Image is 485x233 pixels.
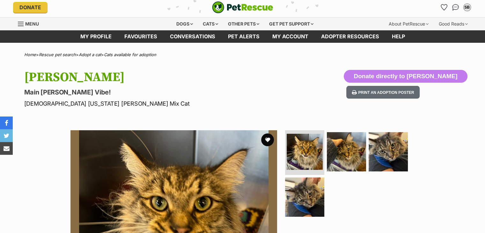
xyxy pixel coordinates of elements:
a: My account [266,30,315,43]
div: Good Reads [434,18,472,30]
a: My profile [74,30,118,43]
a: PetRescue [212,1,273,13]
a: conversations [164,30,222,43]
button: My account [462,2,472,12]
div: Other pets [224,18,264,30]
a: Menu [18,18,43,29]
img: Photo of Rodney [327,132,366,171]
p: Main [PERSON_NAME] Vibe! [24,88,294,97]
a: Favourites [439,2,449,12]
img: Photo of Rodney [369,132,408,171]
a: Rescue pet search [39,52,76,57]
button: favourite [261,133,274,146]
button: Print an adoption poster [346,86,420,99]
a: Help [386,30,411,43]
a: Adopter resources [315,30,386,43]
div: Get pet support [265,18,318,30]
a: Home [24,52,36,57]
ul: Account quick links [439,2,472,12]
img: chat-41dd97257d64d25036548639549fe6c8038ab92f7586957e7f3b1b290dea8141.svg [452,4,459,11]
img: logo-cat-932fe2b9b8326f06289b0f2fb663e598f794de774fb13d1741a6617ecf9a85b4.svg [212,1,273,13]
a: Conversations [451,2,461,12]
a: Donate [13,2,48,13]
div: Cats [198,18,223,30]
div: About PetRescue [384,18,433,30]
span: Menu [25,21,39,26]
a: Adopt a cat [79,52,101,57]
a: Cats available for adoption [104,52,156,57]
img: Photo of Rodney [285,177,324,217]
button: Donate directly to [PERSON_NAME] [344,70,467,83]
p: [DEMOGRAPHIC_DATA] [US_STATE] [PERSON_NAME] Mix Cat [24,99,294,108]
a: Favourites [118,30,164,43]
div: > > > [8,52,477,57]
a: Pet alerts [222,30,266,43]
div: SB [464,4,470,11]
img: Photo of Rodney [287,134,323,170]
div: Dogs [172,18,197,30]
h1: [PERSON_NAME] [24,70,294,85]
